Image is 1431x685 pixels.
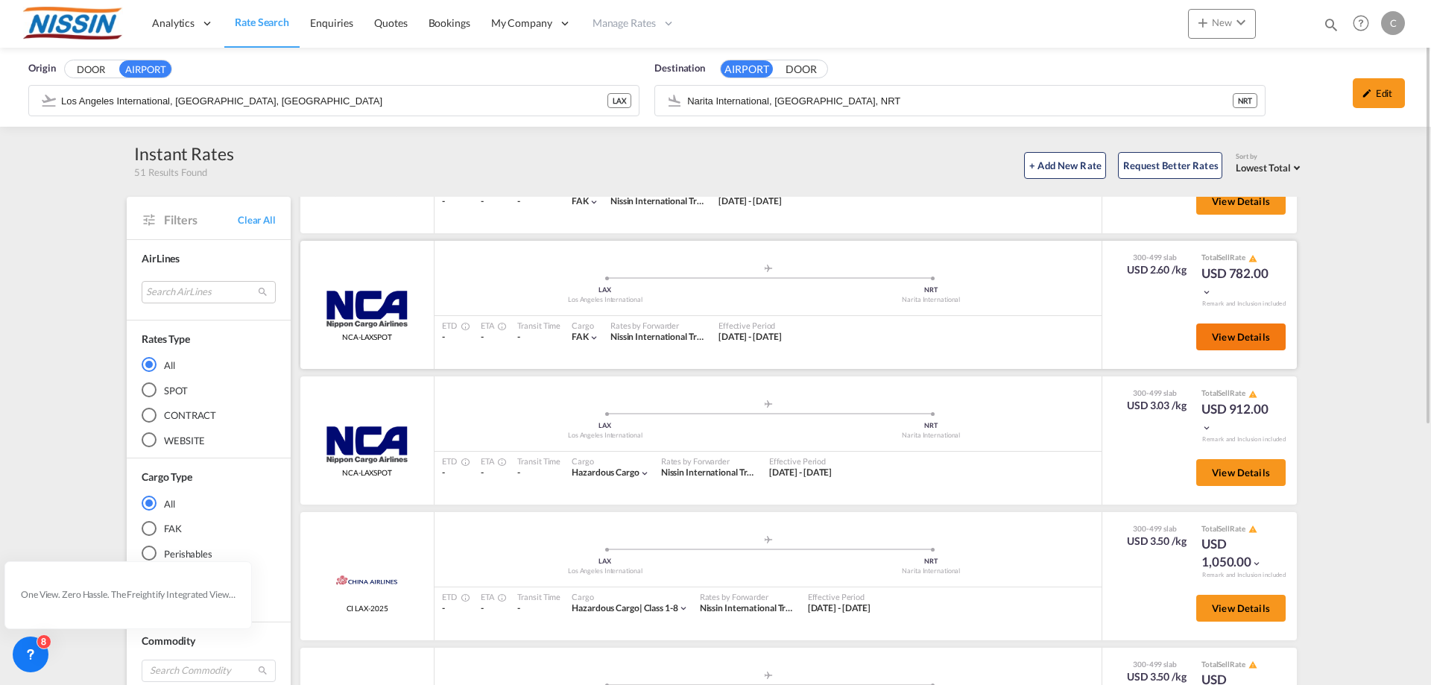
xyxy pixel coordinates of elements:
[1247,524,1257,535] button: icon-alert
[517,591,560,602] div: Transit Time
[481,591,503,602] div: ETA
[1024,152,1106,179] button: + Add New Rate
[1218,388,1230,397] span: Sell
[1381,11,1405,35] div: C
[457,322,466,331] md-icon: Estimated Time Of Departure
[481,467,484,478] span: -
[768,421,1095,431] div: NRT
[442,591,466,602] div: ETD
[1236,158,1304,175] md-select: Select: Lowest Total
[164,212,238,228] span: Filters
[1123,388,1187,398] div: 300-499 slab
[1247,660,1257,671] button: icon-alert
[718,331,782,344] div: 01 Sep 2025 - 31 Dec 2025
[610,195,704,208] div: Nissin International Transport USA
[572,602,677,615] div: class 1-8
[610,331,704,344] div: Nissin International Transport USA
[661,467,754,479] div: Nissin International Transport USA
[517,602,560,615] div: -
[310,16,353,29] span: Enquiries
[1232,13,1250,31] md-icon: icon-chevron-down
[1212,331,1270,343] span: View Details
[1123,659,1187,669] div: 300-499 slab
[768,295,1095,305] div: Narita International
[238,213,276,227] span: Clear All
[1127,669,1187,684] div: USD 3.50 /kg
[442,331,445,342] span: -
[1201,535,1276,571] div: USD 1,050.00
[65,61,117,78] button: DOOR
[491,16,552,31] span: My Company
[1233,93,1258,108] div: NRT
[1218,524,1230,533] span: Sell
[769,467,833,478] span: [DATE] - [DATE]
[1123,523,1187,534] div: 300-499 slab
[721,60,773,78] button: AIRPORT
[1348,10,1381,37] div: Help
[593,16,656,31] span: Manage Rates
[808,602,871,613] span: [DATE] - [DATE]
[142,660,276,682] input: Search Commodity
[1194,16,1250,28] span: New
[1212,467,1270,479] span: View Details
[768,566,1095,576] div: Narita International
[1196,323,1286,350] button: View Details
[572,467,639,478] span: Hazardous Cargo
[61,89,607,112] input: Search by Airport
[1323,16,1339,39] div: icon-magnify
[687,89,1232,112] input: Search by Airport
[572,455,650,467] div: Cargo
[326,291,408,328] img: Nippon Cargo Airlines
[142,470,192,484] div: Cargo Type
[610,195,747,206] span: Nissin International Transport USA
[700,602,860,613] span: Nissin International Transport USA (Trial)
[759,400,777,408] md-icon: assets/icons/custom/roll-o-plane.svg
[1212,195,1270,207] span: View Details
[1248,660,1257,669] md-icon: icon-alert
[610,331,747,342] span: Nissin International Transport USA
[655,86,1265,116] md-input-container: Narita International, Tokyo, NRT
[1194,13,1212,31] md-icon: icon-plus 400-fg
[28,61,55,76] span: Origin
[1196,188,1286,215] button: View Details
[517,320,560,331] div: Transit Time
[142,521,276,536] md-radio-button: FAK
[1127,262,1187,277] div: USD 2.60 /kg
[142,408,276,423] md-radio-button: CONTRACT
[1196,595,1286,622] button: View Details
[442,320,466,331] div: ETD
[442,295,768,305] div: Los Angeles International
[493,322,502,331] md-icon: Estimated Time Of Arrival
[700,591,793,602] div: Rates by Forwarder
[1191,571,1297,579] div: Remark and Inclusion included
[1201,423,1212,433] md-icon: icon-chevron-down
[718,320,782,331] div: Effective Period
[1201,265,1276,300] div: USD 782.00
[589,197,599,207] md-icon: icon-chevron-down
[442,421,768,431] div: LAX
[1218,660,1230,669] span: Sell
[718,195,782,206] span: [DATE] - [DATE]
[1201,252,1276,264] div: Total Rate
[572,320,599,331] div: Cargo
[152,16,195,31] span: Analytics
[1201,523,1276,535] div: Total Rate
[1236,162,1291,174] span: Lowest Total
[1251,558,1262,569] md-icon: icon-chevron-down
[1247,253,1257,264] button: icon-alert
[142,357,276,372] md-radio-button: All
[326,426,408,464] img: Nippon Cargo Airlines
[1247,388,1257,400] button: icon-alert
[572,591,688,602] div: Cargo
[572,195,589,206] span: FAK
[142,496,276,511] md-radio-button: All
[493,458,502,467] md-icon: Estimated Time Of Arrival
[1191,300,1297,308] div: Remark and Inclusion included
[442,557,768,566] div: LAX
[1362,88,1372,98] md-icon: icon-pencil
[769,467,833,479] div: 01 Sep 2025 - 31 Dec 2025
[1212,602,1270,614] span: View Details
[493,593,502,602] md-icon: Estimated Time Of Arrival
[1127,534,1187,549] div: USD 3.50 /kg
[572,602,643,613] span: Hazardous Cargo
